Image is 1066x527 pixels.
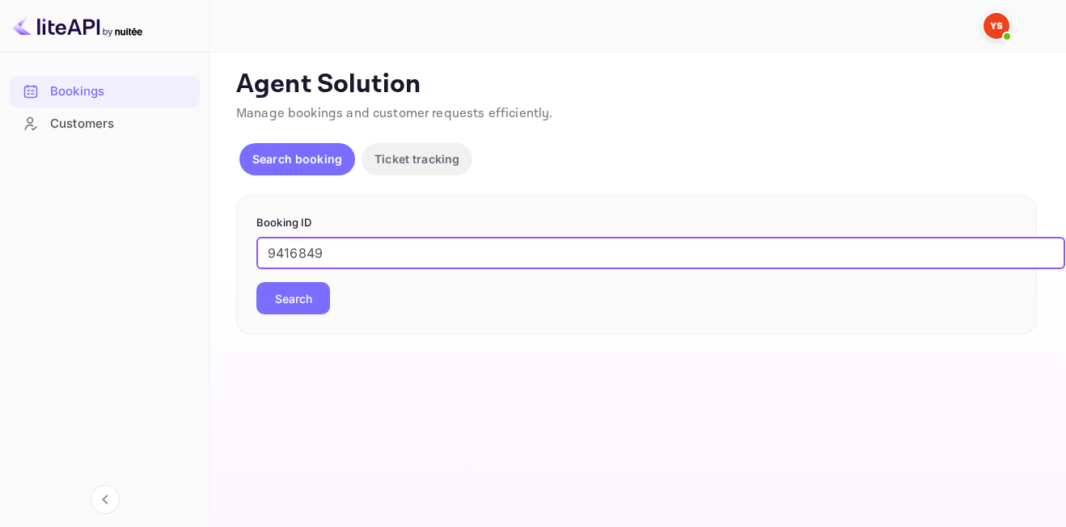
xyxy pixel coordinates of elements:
p: Ticket tracking [374,150,459,167]
img: LiteAPI logo [13,13,142,39]
p: Booking ID [256,215,1017,231]
div: Customers [50,115,192,133]
div: Bookings [10,76,200,108]
button: Search [256,282,330,314]
a: Customers [10,108,200,138]
a: Bookings [10,76,200,106]
img: Yandex Support [984,13,1009,39]
div: Customers [10,108,200,140]
input: Enter Booking ID (e.g., 63782194) [256,237,1065,269]
div: Bookings [50,82,192,101]
button: Collapse navigation [91,485,120,514]
span: Manage bookings and customer requests efficiently. [236,105,553,122]
p: Agent Solution [236,69,1037,101]
p: Search booking [252,150,342,167]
